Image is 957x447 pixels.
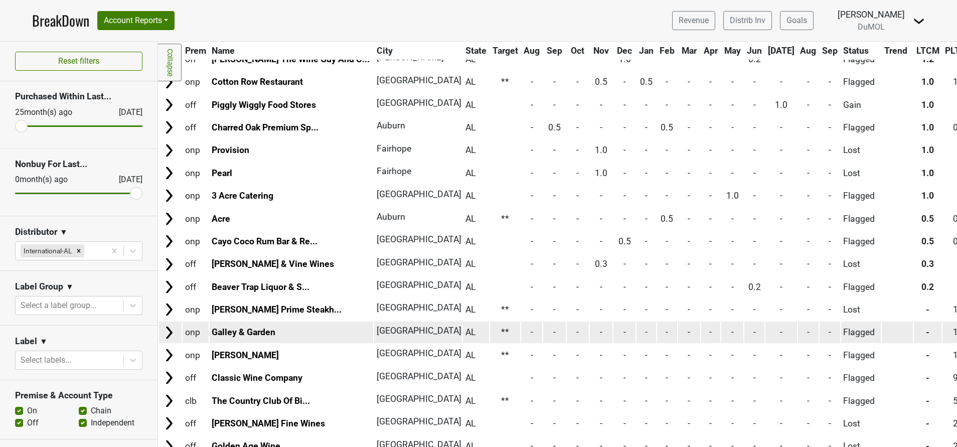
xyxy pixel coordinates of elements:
[212,236,317,246] a: Cayo Coco Rum Bar & Re...
[465,191,475,201] span: AL
[553,259,556,269] span: -
[829,236,831,246] span: -
[463,42,489,60] th: State: activate to sort column ascending
[666,77,668,87] span: -
[765,42,797,60] th: Jul: activate to sort column ascending
[162,188,177,203] img: Arrow right
[183,71,209,93] td: onp
[807,145,810,155] span: -
[465,100,475,110] span: AL
[780,168,782,178] span: -
[807,100,810,110] span: -
[829,214,831,224] span: -
[162,416,177,431] img: Arrow right
[183,185,209,207] td: onp
[657,42,677,60] th: Feb: activate to sort column ascending
[553,282,556,292] span: -
[807,122,810,132] span: -
[709,214,712,224] span: -
[212,418,325,428] a: [PERSON_NAME] Fine Wines
[731,282,734,292] span: -
[576,54,579,64] span: -
[623,191,626,201] span: -
[807,54,810,64] span: -
[600,191,602,201] span: -
[841,230,881,252] td: Flagged
[623,77,626,87] span: -
[688,54,690,64] span: -
[636,42,656,60] th: Jan: activate to sort column ascending
[780,214,782,224] span: -
[921,236,934,246] span: 0.5
[183,139,209,161] td: onp
[212,282,309,292] a: Beaver Trap Liquor & S...
[921,77,934,87] span: 1.0
[829,259,831,269] span: -
[666,236,668,246] span: -
[807,236,810,246] span: -
[721,42,744,60] th: May: activate to sort column ascending
[709,100,712,110] span: -
[212,77,303,87] a: Cotton Row Restaurant
[377,120,405,130] span: Auburn
[465,282,475,292] span: AL
[748,54,761,64] span: 0.2
[666,282,668,292] span: -
[531,259,533,269] span: -
[780,11,814,30] a: Goals
[162,234,177,249] img: Arrow right
[807,191,810,201] span: -
[553,214,556,224] span: -
[110,174,142,186] div: [DATE]
[15,52,142,71] button: Reset filters
[490,42,521,60] th: Target: activate to sort column ascending
[183,208,209,229] td: onp
[60,226,68,238] span: ▼
[841,94,881,115] td: Gain
[780,259,782,269] span: -
[688,214,690,224] span: -
[780,236,782,246] span: -
[921,145,934,155] span: 1.0
[753,145,756,155] span: -
[843,46,869,56] span: Status
[576,168,579,178] span: -
[183,299,209,321] td: onp
[162,143,177,158] img: Arrow right
[212,327,275,337] a: Galley & Garden
[531,100,533,110] span: -
[212,396,310,406] a: The Country Club Of Bi...
[15,227,57,237] h3: Distributor
[162,370,177,385] img: Arrow right
[645,122,648,132] span: -
[27,417,39,429] label: Off
[212,373,302,383] a: Classic Wine Company
[921,214,934,224] span: 0.5
[97,11,175,30] button: Account Reports
[723,11,772,30] a: Distrib Inv
[731,236,734,246] span: -
[576,77,579,87] span: -
[162,166,177,181] img: Arrow right
[576,214,579,224] span: -
[645,282,648,292] span: -
[183,276,209,297] td: off
[884,46,907,56] span: Trend
[775,100,787,110] span: 1.0
[212,100,316,110] a: Piggly Wiggly Food Stores
[553,100,556,110] span: -
[15,336,37,347] h3: Label
[753,191,756,201] span: -
[553,191,556,201] span: -
[688,100,690,110] span: -
[183,162,209,184] td: onp
[600,282,602,292] span: -
[666,168,668,178] span: -
[753,259,756,269] span: -
[645,54,648,64] span: -
[688,282,690,292] span: -
[212,122,318,132] a: Charred Oak Premium Sp...
[753,122,756,132] span: -
[212,214,230,224] a: Acre
[531,168,533,178] span: -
